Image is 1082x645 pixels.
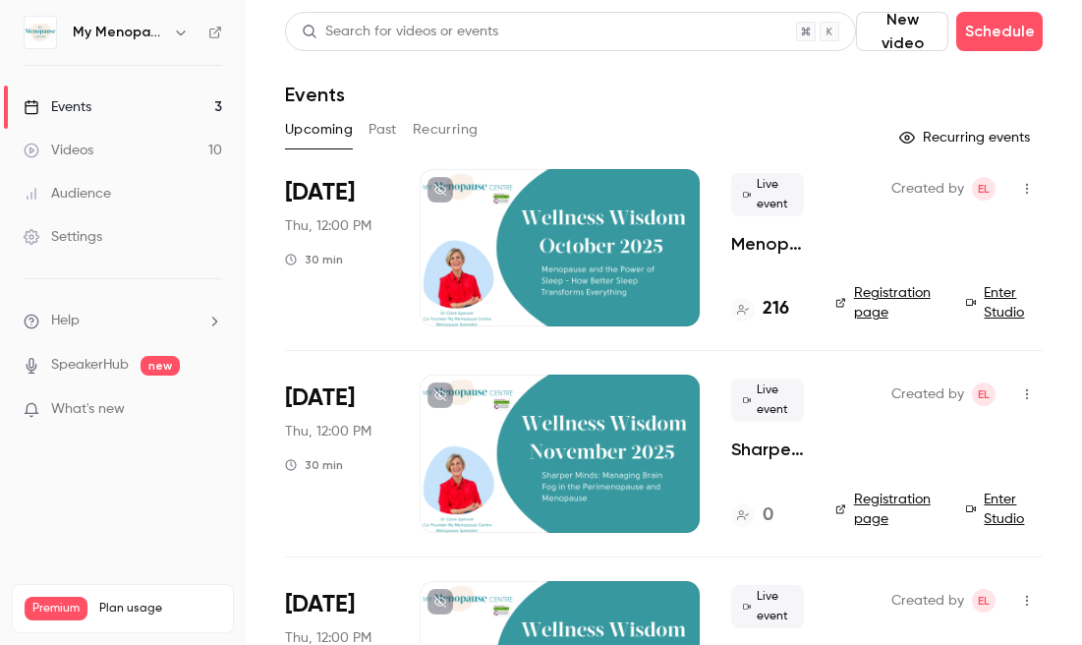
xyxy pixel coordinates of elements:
[966,490,1043,529] a: Enter Studio
[972,589,996,613] span: Emma Lambourne
[978,589,990,613] span: EL
[731,585,804,628] span: Live event
[972,177,996,201] span: Emma Lambourne
[978,382,990,406] span: EL
[51,311,80,331] span: Help
[369,114,397,146] button: Past
[25,597,87,620] span: Premium
[285,169,388,326] div: Oct 30 Thu, 12:00 PM (Europe/London)
[99,601,221,616] span: Plan usage
[285,114,353,146] button: Upcoming
[956,12,1043,51] button: Schedule
[285,252,343,267] div: 30 min
[972,382,996,406] span: Emma Lambourne
[141,356,180,376] span: new
[285,177,355,208] span: [DATE]
[763,296,789,322] h4: 216
[835,490,942,529] a: Registration page
[835,283,942,322] a: Registration page
[51,399,125,420] span: What's new
[890,122,1043,153] button: Recurring events
[51,355,129,376] a: SpeakerHub
[891,177,964,201] span: Created by
[891,382,964,406] span: Created by
[285,375,388,532] div: Nov 27 Thu, 12:00 PM (Europe/London)
[24,141,93,160] div: Videos
[73,23,165,42] h6: My Menopause Centre - Wellness Wisdom
[731,379,804,422] span: Live event
[966,283,1043,322] a: Enter Studio
[891,589,964,613] span: Created by
[285,589,355,620] span: [DATE]
[731,296,789,322] a: 216
[731,502,773,529] a: 0
[285,83,345,106] h1: Events
[24,184,111,204] div: Audience
[24,311,222,331] li: help-dropdown-opener
[199,401,222,419] iframe: Noticeable Trigger
[856,12,948,51] button: New video
[24,227,102,247] div: Settings
[285,382,355,414] span: [DATE]
[285,216,371,236] span: Thu, 12:00 PM
[302,22,498,42] div: Search for videos or events
[763,502,773,529] h4: 0
[731,438,804,461] a: Sharper Minds: Managing [MEDICAL_DATA] in the [MEDICAL_DATA] and Menopause
[731,232,804,256] a: Menopause and the Power of Sleep - How Better Sleep Transforms Everything
[413,114,479,146] button: Recurring
[25,17,56,48] img: My Menopause Centre - Wellness Wisdom
[731,173,804,216] span: Live event
[24,97,91,117] div: Events
[285,457,343,473] div: 30 min
[285,422,371,441] span: Thu, 12:00 PM
[978,177,990,201] span: EL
